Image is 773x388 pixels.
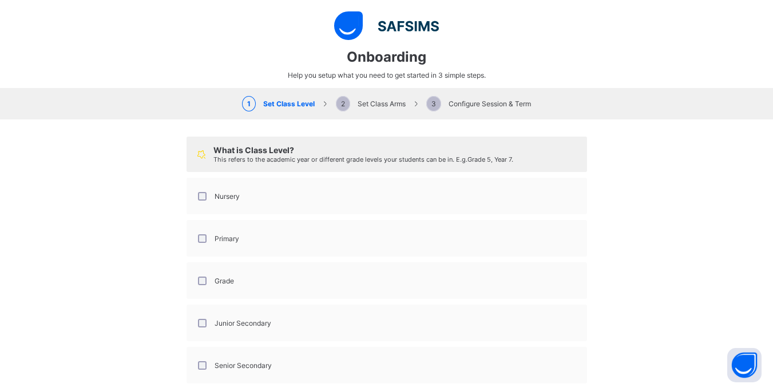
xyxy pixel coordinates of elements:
[242,99,315,108] span: Set Class Level
[336,99,406,108] span: Set Class Arms
[215,192,240,201] label: Nursery
[215,277,234,285] label: Grade
[727,348,762,382] button: Open asap
[334,11,439,40] img: logo
[242,96,256,111] span: 1
[215,361,272,370] label: Senior Secondary
[426,96,441,111] span: 3
[215,234,239,243] label: Primary
[215,319,271,327] label: Junior Secondary
[336,96,350,111] span: 2
[213,145,294,155] span: What is Class Level?
[426,99,531,108] span: Configure Session & Term
[347,49,426,65] span: Onboarding
[288,71,486,79] span: Help you setup what you need to get started in 3 simple steps.
[213,155,513,163] span: This refers to the academic year or different grade levels your students can be in. E.g. Grade 5,...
